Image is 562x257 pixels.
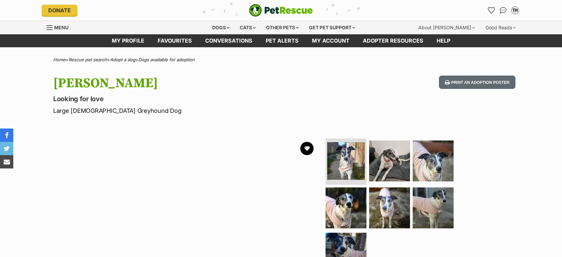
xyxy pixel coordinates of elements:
div: TH [512,7,518,14]
a: Dogs available for adoption [138,57,195,62]
a: Pet alerts [259,34,305,47]
img: Photo of Stella [327,142,365,180]
div: Dogs [208,21,234,34]
img: logo-e224e6f780fb5917bec1dbf3a21bbac754714ae5b6737aabdf751b685950b380.svg [249,4,313,17]
a: Conversations [498,5,508,16]
div: About [PERSON_NAME] [414,21,480,34]
img: Photo of Stella [413,187,454,228]
a: Adopt a dog [110,57,135,62]
a: Adopter resources [356,34,430,47]
a: conversations [199,34,259,47]
button: Print an adoption poster [439,76,515,89]
a: Menu [47,21,73,33]
p: Looking for love [53,94,335,104]
a: Favourites [151,34,199,47]
div: Good Reads [481,21,520,34]
img: Photo of Stella [369,140,410,181]
p: Large [DEMOGRAPHIC_DATA] Greyhound Dog [53,106,335,115]
img: Photo of Stella [413,140,454,181]
button: My account [510,5,520,16]
ul: Account quick links [486,5,520,16]
a: Favourites [486,5,496,16]
div: Cats [235,21,260,34]
img: Photo of Stella [326,187,366,228]
div: Get pet support [304,21,360,34]
img: chat-41dd97257d64d25036548639549fe6c8038ab92f7586957e7f3b1b290dea8141.svg [500,7,507,14]
a: PetRescue [249,4,313,17]
div: Other pets [261,21,303,34]
a: My account [305,34,356,47]
a: Home [53,57,66,62]
button: favourite [300,142,314,155]
a: Donate [42,5,77,16]
img: Photo of Stella [369,187,410,228]
h1: [PERSON_NAME] [53,76,335,91]
div: > > > [37,57,525,62]
a: My profile [105,34,151,47]
a: Rescue pet search [69,57,107,62]
a: Help [430,34,457,47]
span: Menu [54,25,69,30]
